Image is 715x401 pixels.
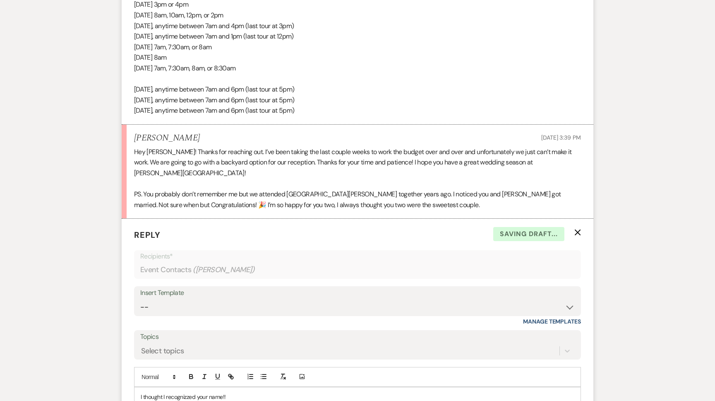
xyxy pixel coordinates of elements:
[140,262,575,278] div: Event Contacts
[141,345,184,356] div: Select topics
[134,229,161,240] span: Reply
[134,22,294,30] span: [DATE], anytime between 7am and 4pm (last tour at 3pm)
[134,53,167,62] span: [DATE] 8am
[493,227,564,241] span: Saving draft...
[523,318,581,325] a: Manage Templates
[134,43,211,51] span: [DATE] 7am, 7:30am, or 8am
[134,64,235,72] span: [DATE] 7am, 7:30am, 8am, or 8:30am
[193,264,255,275] span: ( [PERSON_NAME] )
[134,147,581,179] p: Hey [PERSON_NAME]! Thanks for reaching out. I’ve been taking the last couple weeks to work the bu...
[541,134,581,141] span: [DATE] 3:39 PM
[140,251,575,262] p: Recipients*
[134,96,294,104] span: [DATE], anytime between 7am and 6pm (last tour at 5pm)
[140,331,575,343] label: Topics
[134,133,200,143] h5: [PERSON_NAME]
[134,32,294,41] span: [DATE], anytime between 7am and 1pm (last tour at 12pm)
[134,85,294,94] span: [DATE], anytime between 7am and 6pm (last tour at 5pm)
[134,106,294,115] span: [DATE], anytime between 7am and 6pm (last tour at 5pm)
[134,189,581,210] p: PS. You probably don’t remember me but we attended [GEOGRAPHIC_DATA][PERSON_NAME] together years ...
[134,11,223,19] span: [DATE] 8am, 10am, 12pm, or 2pm
[140,287,575,299] div: Insert Template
